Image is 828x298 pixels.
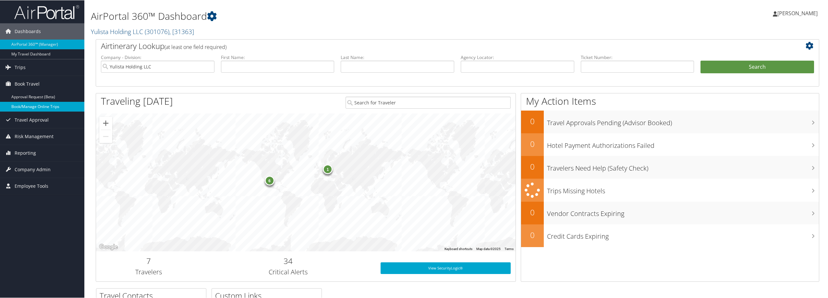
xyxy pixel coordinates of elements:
[521,229,544,240] h2: 0
[98,243,119,251] img: Google
[101,255,196,266] h2: 7
[547,115,819,127] h3: Travel Approvals Pending (Advisor Booked)
[461,54,574,60] label: Agency Locator:
[15,161,51,177] span: Company Admin
[206,267,371,276] h3: Critical Alerts
[15,128,54,144] span: Risk Management
[521,138,544,149] h2: 0
[145,27,169,36] span: ( 301076 )
[15,112,49,128] span: Travel Approval
[101,54,214,60] label: Company - Division:
[521,178,819,201] a: Trips Missing Hotels
[346,96,511,108] input: Search for Traveler
[98,243,119,251] a: Open this area in Google Maps (opens a new window)
[505,247,514,250] a: Terms (opens in new tab)
[444,246,472,251] button: Keyboard shortcuts
[547,183,819,195] h3: Trips Missing Hotels
[15,145,36,161] span: Reporting
[521,133,819,156] a: 0Hotel Payment Authorizations Failed
[521,201,819,224] a: 0Vendor Contracts Expiring
[169,27,194,36] span: , [ 31363 ]
[547,160,819,173] h3: Travelers Need Help (Safety Check)
[521,94,819,108] h1: My Action Items
[15,59,26,75] span: Trips
[521,115,544,126] h2: 0
[91,9,580,23] h1: AirPortal 360™ Dashboard
[521,224,819,247] a: 0Credit Cards Expiring
[341,54,454,60] label: Last Name:
[15,178,48,194] span: Employee Tools
[99,116,112,129] button: Zoom in
[700,60,814,73] button: Search
[521,161,544,172] h2: 0
[265,175,274,185] div: 6
[14,4,79,19] img: airportal-logo.png
[15,76,40,92] span: Book Travel
[164,43,226,50] span: (at least one field required)
[221,54,335,60] label: First Name:
[581,54,694,60] label: Ticket Number:
[91,27,194,36] a: Yulista Holding LLC
[547,137,819,150] h3: Hotel Payment Authorizations Failed
[547,228,819,241] h3: Credit Cards Expiring
[101,94,173,108] h1: Traveling [DATE]
[521,207,544,218] h2: 0
[101,267,196,276] h3: Travelers
[101,40,754,51] h2: Airtinerary Lookup
[476,247,501,250] span: Map data ©2025
[521,110,819,133] a: 0Travel Approvals Pending (Advisor Booked)
[547,206,819,218] h3: Vendor Contracts Expiring
[773,3,824,23] a: [PERSON_NAME]
[323,164,333,174] div: 1
[99,130,112,143] button: Zoom out
[777,9,818,17] span: [PERSON_NAME]
[521,156,819,178] a: 0Travelers Need Help (Safety Check)
[381,262,511,274] a: View SecurityLogic®
[15,23,41,39] span: Dashboards
[206,255,371,266] h2: 34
